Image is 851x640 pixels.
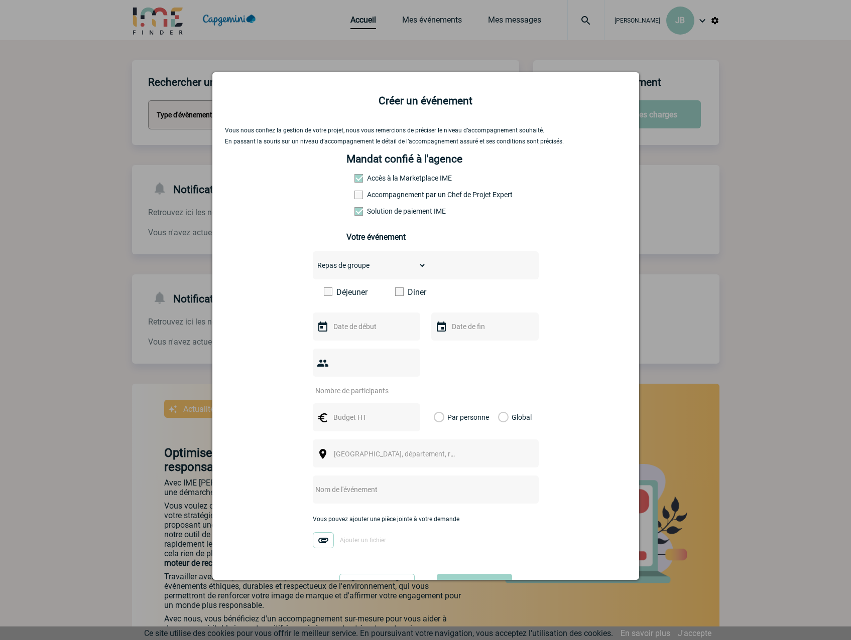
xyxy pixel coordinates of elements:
[339,574,415,602] input: Annuler
[434,403,445,431] label: Par personne
[437,574,512,602] button: Valider
[313,516,539,523] p: Vous pouvez ajouter une pièce jointe à votre demande
[334,450,473,458] span: [GEOGRAPHIC_DATA], département, région...
[395,287,453,297] label: Diner
[225,127,627,134] p: Vous nous confiez la gestion de votre projet, nous vous remercions de préciser le niveau d’accomp...
[313,384,407,397] input: Nombre de participants
[346,153,462,165] h4: Mandat confié à l'agence
[331,320,400,333] input: Date de début
[340,537,386,544] span: Ajouter un fichier
[225,95,627,107] h2: Créer un événement
[346,232,505,242] h3: Votre événement
[324,287,382,297] label: Déjeuner
[354,207,399,215] label: Conformité aux process achat client, Prise en charge de la facturation, Mutualisation de plusieur...
[313,483,512,496] input: Nom de l'événement
[354,174,399,182] label: Accès à la Marketplace IME
[225,138,627,145] p: En passant la souris sur un niveau d’accompagnement le détail de l’accompagnement assuré et ses c...
[354,191,399,199] label: Prestation payante
[449,320,519,333] input: Date de fin
[498,403,505,431] label: Global
[331,411,400,424] input: Budget HT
